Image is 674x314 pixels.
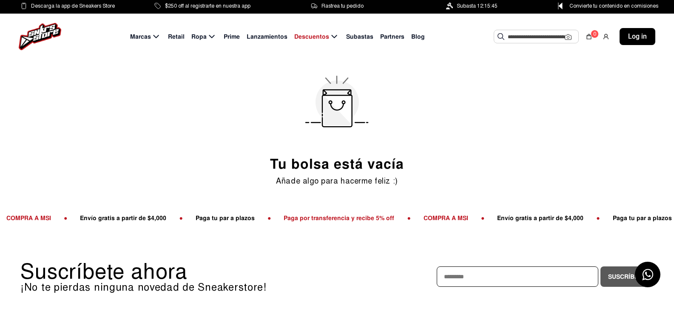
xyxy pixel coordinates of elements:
[173,214,189,222] span: ●
[277,214,401,222] span: Paga por transferencia y recibe 5% off
[498,33,504,40] img: Buscar
[261,214,277,222] span: ●
[191,32,207,41] span: Ropa
[411,32,425,41] span: Blog
[628,31,647,42] span: Log in
[31,1,115,11] span: Descarga la app de Sneakers Store
[590,214,606,222] span: ●
[600,266,654,287] button: Suscríbete
[74,214,173,222] span: Envío gratis a partir de $4,000
[417,214,475,222] span: COMPRA A MSI
[189,214,261,222] span: Paga tu par a plazos
[294,32,329,41] span: Descuentos
[591,30,599,38] div: 0
[284,59,390,145] img: Carrito vacio
[168,32,185,41] span: Retail
[224,32,240,41] span: Prime
[276,177,398,185] h4: Añade algo para hacerme feliz :)
[491,214,590,222] span: Envío gratis a partir de $4,000
[565,34,572,40] img: Cámara
[346,32,373,41] span: Subastas
[20,282,337,292] p: ¡No te pierdas ninguna novedad de Sneakerstore!
[401,214,417,222] span: ●
[569,1,658,11] span: Convierte tu contenido en comisiones
[457,1,498,11] span: Subasta 12:15:45
[603,33,609,40] img: user
[130,32,151,41] span: Marcas
[19,23,61,50] img: logo
[321,1,364,11] span: Rastrea tu pedido
[555,3,566,9] img: Control Point Icon
[247,32,287,41] span: Lanzamientos
[165,1,250,11] span: $250 off al registrarte en nuestra app
[270,155,404,174] h3: Tu bolsa está vacía
[380,32,404,41] span: Partners
[20,261,337,282] p: Suscríbete ahora
[475,214,491,222] span: ●
[586,33,592,40] img: shopping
